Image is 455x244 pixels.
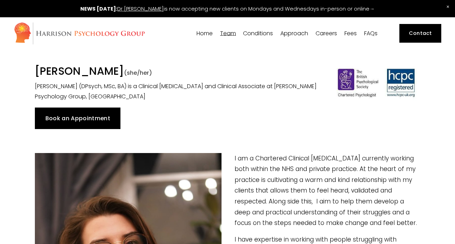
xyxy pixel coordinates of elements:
[243,30,273,37] a: folder dropdown
[197,30,213,37] a: Home
[220,30,236,37] a: folder dropdown
[124,69,152,77] span: (she/her)
[364,30,378,37] a: FAQs
[35,153,420,228] p: I am a Chartered Clinical [MEDICAL_DATA] currently working both within the NHS and private practi...
[399,24,441,43] a: Contact
[35,65,320,79] h1: [PERSON_NAME]
[344,30,357,37] a: Fees
[280,30,308,37] a: folder dropdown
[280,31,308,36] span: Approach
[35,81,320,102] p: [PERSON_NAME] (DPsych, MSc, BA) is a Clinical [MEDICAL_DATA] and Clinical Associate at [PERSON_NA...
[220,31,236,36] span: Team
[14,22,145,45] img: Harrison Psychology Group
[243,31,273,36] span: Conditions
[35,108,120,129] a: Book an Appointment
[316,30,337,37] a: Careers
[117,5,164,12] a: Dr [PERSON_NAME]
